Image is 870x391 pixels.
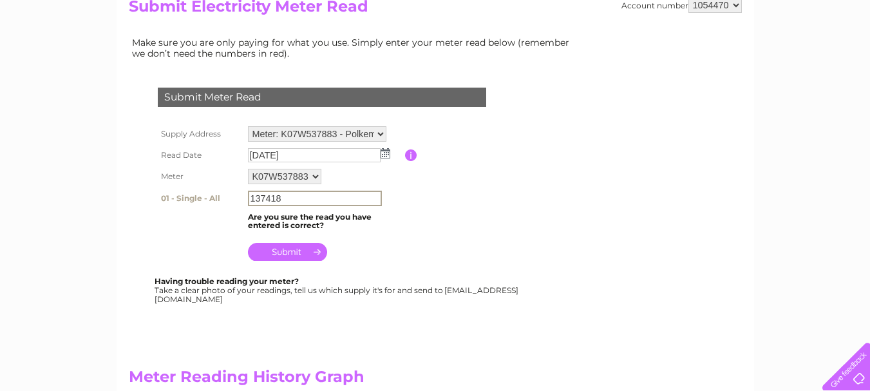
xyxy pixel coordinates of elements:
[155,123,245,145] th: Supply Address
[155,276,299,286] b: Having trouble reading your meter?
[712,55,750,64] a: Telecoms
[758,55,777,64] a: Blog
[405,149,417,161] input: Information
[627,6,716,23] a: 0333 014 3131
[155,166,245,187] th: Meter
[784,55,816,64] a: Contact
[158,88,486,107] div: Submit Meter Read
[381,148,390,158] img: ...
[248,243,327,261] input: Submit
[245,209,405,234] td: Are you sure the read you have entered is correct?
[131,7,740,62] div: Clear Business is a trading name of Verastar Limited (registered in [GEOGRAPHIC_DATA] No. 3667643...
[30,33,96,73] img: logo.png
[155,277,520,303] div: Take a clear photo of your readings, tell us which supply it's for and send to [EMAIL_ADDRESS][DO...
[643,55,668,64] a: Water
[827,55,858,64] a: Log out
[129,34,580,61] td: Make sure you are only paying for what you use. Simply enter your meter read below (remember we d...
[155,187,245,209] th: 01 - Single - All
[155,145,245,166] th: Read Date
[676,55,704,64] a: Energy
